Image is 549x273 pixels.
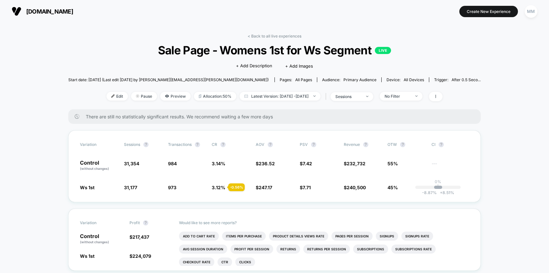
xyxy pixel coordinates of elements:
[124,142,140,147] span: Sessions
[313,95,316,97] img: end
[80,160,118,171] p: Control
[80,253,95,259] span: Ws 1st
[431,142,467,147] span: CI
[179,257,214,267] li: Checkout Rate
[324,92,331,101] span: |
[194,92,236,101] span: Allocation: 50%
[132,253,151,259] span: 224,079
[86,114,468,119] span: There are still no statistically significant results. We recommend waiting a few more days
[375,47,391,54] p: LIVE
[404,77,424,82] span: all devices
[280,77,312,82] div: Pages:
[230,245,273,254] li: Profit Per Session
[26,8,73,15] span: [DOMAIN_NAME]
[303,245,350,254] li: Returns Per Session
[168,185,176,190] span: 973
[459,6,518,17] button: Create New Experience
[385,94,410,99] div: No Filter
[366,96,368,97] img: end
[89,43,460,57] span: Sale Page - Womens 1st for Ws Segment
[240,92,320,101] span: Latest Version: [DATE] - [DATE]
[331,232,373,241] li: Pages Per Session
[435,179,441,184] p: 0%
[236,63,272,69] span: + Add Description
[199,94,201,98] img: rebalance
[10,6,75,16] button: [DOMAIN_NAME]
[347,161,365,166] span: 232,732
[220,142,226,147] button: ?
[300,185,311,190] span: $
[80,240,109,244] span: (without changes)
[256,161,275,166] span: $
[401,232,433,241] li: Signups Rate
[452,77,481,82] span: After 0.5 Seco...
[212,185,225,190] span: 3.12 %
[303,161,312,166] span: 7.42
[344,142,360,147] span: Revenue
[322,77,376,82] div: Audience:
[391,245,436,254] li: Subscriptions Rate
[300,161,312,166] span: $
[269,232,328,241] li: Product Details Views Rate
[129,234,149,240] span: $
[132,234,149,240] span: 217,437
[222,232,266,241] li: Items Per Purchase
[376,232,398,241] li: Signups
[12,6,21,16] img: Visually logo
[80,185,95,190] span: Ws 1st
[276,245,300,254] li: Returns
[106,92,128,101] span: Edit
[124,161,139,166] span: 31,354
[179,232,219,241] li: Add To Cart Rate
[244,94,248,98] img: calendar
[80,220,116,225] span: Variation
[422,190,437,195] span: -8.87 %
[437,190,454,195] span: 8.51 %
[179,245,227,254] li: Avg Session Duration
[344,161,365,166] span: $
[212,161,225,166] span: 3.14 %
[259,185,272,190] span: 247.17
[136,94,139,98] img: end
[303,185,311,190] span: 7.71
[344,185,366,190] span: $
[248,34,301,38] a: < Back to all live experiences
[387,185,398,190] span: 45%
[343,77,376,82] span: Primary Audience
[363,142,368,147] button: ?
[143,142,149,147] button: ?
[160,92,191,101] span: Preview
[124,185,137,190] span: 31,177
[387,161,398,166] span: 55%
[525,5,537,18] div: MM
[218,257,232,267] li: Ctr
[256,185,272,190] span: $
[129,253,151,259] span: $
[381,77,429,82] span: Device:
[168,142,192,147] span: Transactions
[228,183,245,191] div: - 0.56 %
[523,5,539,18] button: MM
[415,95,418,97] img: end
[300,142,308,147] span: PSV
[400,142,405,147] button: ?
[440,190,443,195] span: +
[285,63,313,69] span: + Add Images
[431,162,469,171] span: ---
[259,161,275,166] span: 236.52
[131,92,157,101] span: Pause
[311,142,316,147] button: ?
[68,77,269,82] span: Start date: [DATE] (Last edit [DATE] by [PERSON_NAME][EMAIL_ADDRESS][PERSON_NAME][DOMAIN_NAME])
[80,142,116,147] span: Variation
[80,234,123,245] p: Control
[195,142,200,147] button: ?
[256,142,264,147] span: AOV
[168,161,177,166] span: 984
[235,257,255,267] li: Clicks
[143,220,148,225] button: ?
[111,94,115,98] img: edit
[80,167,109,170] span: (without changes)
[335,94,361,99] div: sessions
[387,142,423,147] span: OTW
[434,77,481,82] div: Trigger:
